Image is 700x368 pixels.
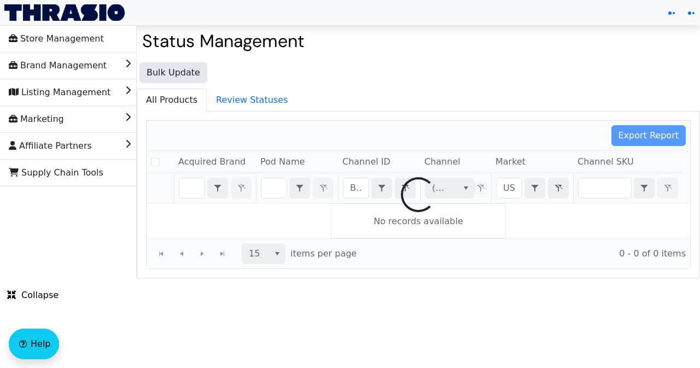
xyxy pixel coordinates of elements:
[9,84,110,101] span: Listing Management
[137,89,206,111] span: All Products
[31,337,50,351] span: Help
[139,62,207,83] button: Bulk Update
[9,57,107,74] span: Brand Management
[147,66,200,79] span: Bulk Update
[7,289,59,302] span: Collapse
[9,164,103,182] span: Supply Chain Tools
[9,30,104,48] span: Store Management
[9,137,92,155] span: Affiliate Partners
[207,89,296,111] span: Review Statuses
[142,31,695,51] h2: Status Management
[9,329,59,359] button: Help floatingactionbutton
[9,110,64,128] span: Marketing
[4,4,125,21] img: Thrasio Logo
